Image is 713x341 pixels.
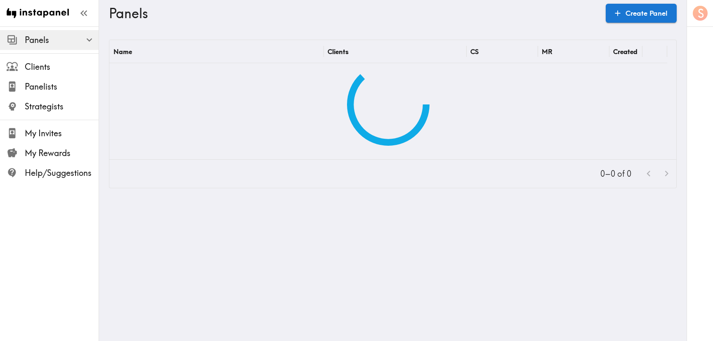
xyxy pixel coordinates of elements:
[25,128,99,139] span: My Invites
[25,34,99,46] span: Panels
[470,47,479,56] div: CS
[606,4,677,23] a: Create Panel
[25,147,99,159] span: My Rewards
[25,167,99,179] span: Help/Suggestions
[613,47,637,56] div: Created
[113,47,132,56] div: Name
[328,47,349,56] div: Clients
[600,168,631,180] p: 0–0 of 0
[25,81,99,92] span: Panelists
[698,6,704,21] span: S
[25,101,99,112] span: Strategists
[25,61,99,73] span: Clients
[542,47,552,56] div: MR
[109,5,599,21] h3: Panels
[692,5,708,21] button: S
